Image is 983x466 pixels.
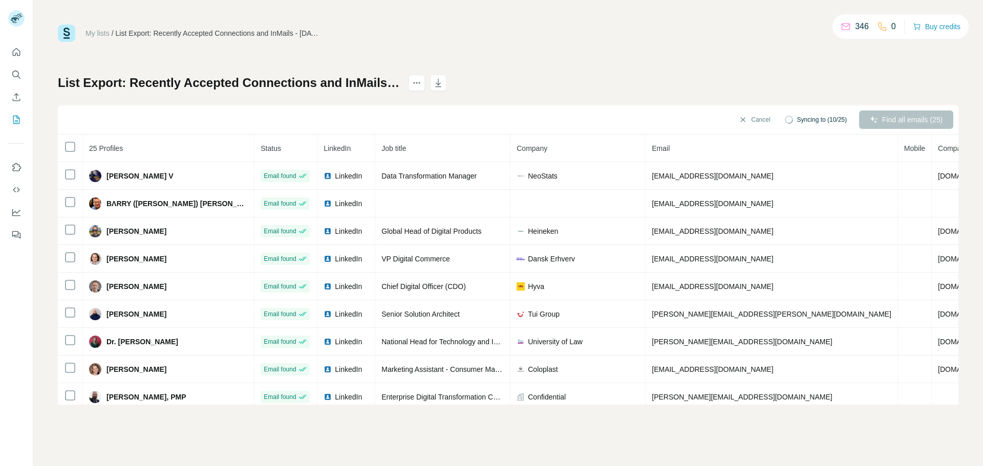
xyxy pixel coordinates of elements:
span: NeoStats [528,171,558,181]
span: [PERSON_NAME] V [106,171,174,181]
span: [EMAIL_ADDRESS][DOMAIN_NAME] [652,365,773,373]
span: [PERSON_NAME][EMAIL_ADDRESS][DOMAIN_NAME] [652,338,832,346]
span: Status [261,144,281,152]
button: Buy credits [913,19,960,34]
span: Data Transformation Manager [381,172,477,180]
img: Avatar [89,197,101,210]
span: [PERSON_NAME][EMAIL_ADDRESS][DOMAIN_NAME] [652,393,832,401]
img: company-logo [517,282,525,291]
img: LinkedIn logo [324,393,332,401]
span: Email found [264,365,296,374]
span: [PERSON_NAME] [106,364,166,374]
button: Quick start [8,43,25,61]
img: LinkedIn logo [324,282,332,291]
img: LinkedIn logo [324,199,332,208]
img: Avatar [89,336,101,348]
span: [PERSON_NAME] [106,226,166,236]
p: 346 [855,20,869,33]
span: Chief Digital Officer (CDO) [381,282,466,291]
span: LinkedIn [324,144,351,152]
img: LinkedIn logo [324,365,332,373]
span: [EMAIL_ADDRESS][DOMAIN_NAME] [652,282,773,291]
img: company-logo [517,338,525,346]
span: Email [652,144,670,152]
span: LinkedIn [335,281,362,292]
img: LinkedIn logo [324,310,332,318]
button: Enrich CSV [8,88,25,106]
span: Mobile [904,144,925,152]
button: Use Surfe API [8,181,25,199]
img: LinkedIn logo [324,255,332,263]
span: Global Head of Digital Products [381,227,481,235]
span: Job title [381,144,406,152]
img: LinkedIn logo [324,227,332,235]
span: Enterprise Digital Transformation Consultant & Strategist [381,393,561,401]
span: University of Law [528,337,583,347]
img: LinkedIn logo [324,338,332,346]
img: Avatar [89,225,101,237]
span: LinkedIn [335,254,362,264]
img: company-logo [517,227,525,235]
img: Avatar [89,363,101,375]
span: Email found [264,309,296,319]
p: 0 [891,20,896,33]
span: Marketing Assistant - Consumer Marketing [381,365,517,373]
span: [EMAIL_ADDRESS][DOMAIN_NAME] [652,172,773,180]
h1: List Export: Recently Accepted Connections and InMails - [DATE] 15:23 [58,75,399,91]
span: 25 Profiles [89,144,123,152]
button: Feedback [8,226,25,244]
span: LinkedIn [335,392,362,402]
span: Email found [264,199,296,208]
button: My lists [8,110,25,129]
img: Avatar [89,170,101,182]
span: Dr. [PERSON_NAME] [106,337,178,347]
span: [EMAIL_ADDRESS][DOMAIN_NAME] [652,199,773,208]
span: [PERSON_NAME] [106,309,166,319]
span: Confidential [528,392,566,402]
span: VP Digital Commerce [381,255,450,263]
span: Coloplast [528,364,558,374]
img: Surfe Logo [58,25,75,42]
span: LinkedIn [335,337,362,347]
span: Heineken [528,226,558,236]
img: company-logo [517,172,525,180]
span: National Head for Technology and Innovation, Professional Development [381,338,612,346]
img: Avatar [89,391,101,403]
span: LinkedIn [335,171,362,181]
button: Cancel [732,110,777,129]
span: Dansk Erhverv [528,254,575,264]
span: [EMAIL_ADDRESS][DOMAIN_NAME] [652,255,773,263]
span: Tui Group [528,309,560,319]
span: LinkedIn [335,309,362,319]
span: Email found [264,392,296,402]
span: Email found [264,282,296,291]
span: Company [517,144,547,152]
img: company-logo [517,365,525,373]
span: Syncing to (10/25) [797,115,847,124]
img: company-logo [517,255,525,263]
img: company-logo [517,310,525,318]
li: / [112,28,114,38]
img: LinkedIn logo [324,172,332,180]
button: Use Surfe on LinkedIn [8,158,25,176]
img: Avatar [89,253,101,265]
span: [PERSON_NAME][EMAIL_ADDRESS][PERSON_NAME][DOMAIN_NAME] [652,310,891,318]
span: [EMAIL_ADDRESS][DOMAIN_NAME] [652,227,773,235]
button: Dashboard [8,203,25,221]
span: Email found [264,337,296,346]
button: actions [409,75,425,91]
span: [PERSON_NAME], PMP [106,392,186,402]
span: LinkedIn [335,364,362,374]
span: [PERSON_NAME] [106,254,166,264]
div: List Export: Recently Accepted Connections and InMails - [DATE] 15:23 [116,28,320,38]
span: Email found [264,227,296,236]
span: BΛRRY ([PERSON_NAME]) [PERSON_NAME] [106,198,248,209]
span: Senior Solution Architect [381,310,460,318]
span: [PERSON_NAME] [106,281,166,292]
span: LinkedIn [335,198,362,209]
button: Search [8,65,25,84]
img: Avatar [89,308,101,320]
img: Avatar [89,280,101,293]
span: Email found [264,171,296,181]
span: Email found [264,254,296,263]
